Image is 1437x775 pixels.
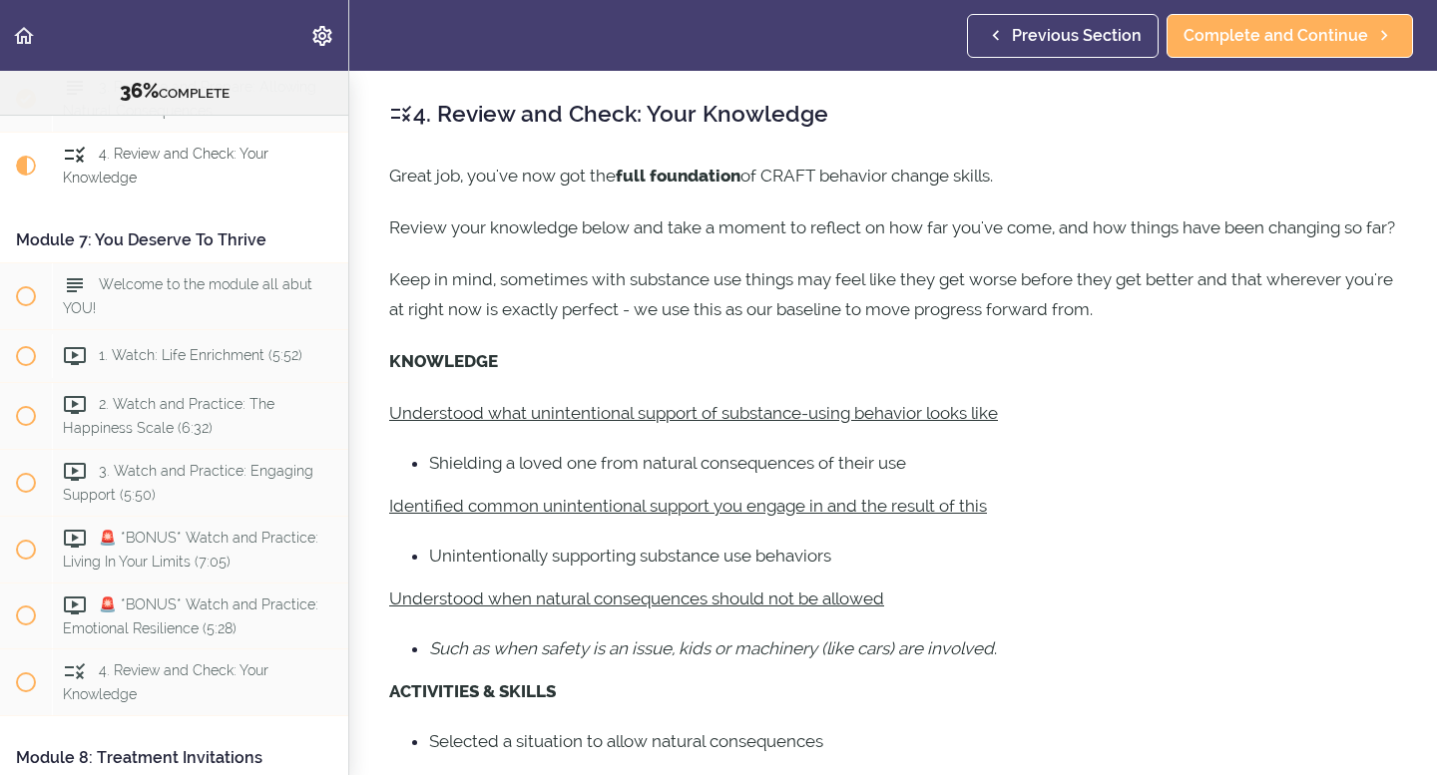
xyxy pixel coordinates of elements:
[63,463,313,502] span: 3. Watch and Practice: Engaging Support (5:50)
[429,731,823,751] span: Selected a situation to allow natural consequences
[1167,14,1413,58] a: Complete and Continue
[120,79,159,103] span: 36%
[63,146,268,185] span: 4. Review and Check: Your Knowledge
[99,347,302,363] span: 1. Watch: Life Enrichment (5:52)
[389,588,884,608] u: Understood when natural consequences should not be allowed
[389,496,987,516] u: Identified common unintentional support you engage in and the result of this
[429,546,831,566] span: Unintentionally supporting substance use behaviors
[12,24,36,48] svg: Back to course curriculum
[389,681,556,701] strong: ACTIVITIES & SKILLS
[63,663,268,702] span: 4. Review and Check: Your Knowledge
[1012,24,1142,48] span: Previous Section
[616,166,740,186] strong: full foundation
[740,166,993,186] span: of CRAFT behavior change skills.
[429,453,906,473] span: Shielding a loved one from natural consequences of their use
[63,276,312,315] span: Welcome to the module all abut YOU!
[389,166,616,186] span: Great job, you've now got the
[63,596,318,635] span: 🚨 *BONUS* Watch and Practice: Emotional Resilience (5:28)
[389,351,498,371] strong: KNOWLEDGE
[25,79,323,105] div: COMPLETE
[429,638,994,658] em: Such as when safety is an issue, kids or machinery (like cars) are involved
[994,638,997,658] span: .
[389,217,1395,237] span: Review your knowledge below and take a moment to reflect on how far you've come, and how things h...
[389,97,1397,131] h2: 4. Review and Check: Your Knowledge
[1184,24,1368,48] span: Complete and Continue
[967,14,1159,58] a: Previous Section
[310,24,334,48] svg: Settings Menu
[63,396,274,435] span: 2. Watch and Practice: The Happiness Scale (6:32)
[389,269,1393,319] span: Keep in mind, sometimes with substance use things may feel like they get worse before they get be...
[389,403,998,423] u: Understood what unintentional support of substance-using behavior looks like
[63,530,318,569] span: 🚨 *BONUS* Watch and Practice: Living In Your Limits (7:05)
